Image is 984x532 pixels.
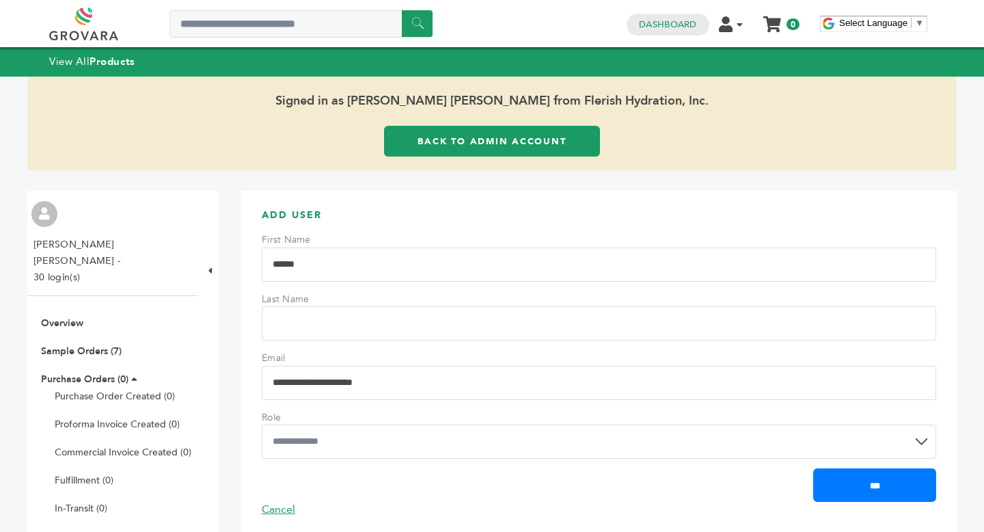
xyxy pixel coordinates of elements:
a: Overview [41,317,83,330]
a: Select Language​ [839,18,924,28]
span: ▼ [915,18,924,28]
a: Purchase Orders (0) [41,373,128,386]
a: Cancel [262,502,295,517]
a: Proforma Invoice Created (0) [55,418,180,431]
a: Purchase Order Created (0) [55,390,175,403]
span: 0 [787,18,799,30]
a: Fulfillment (0) [55,474,113,487]
a: View AllProducts [49,55,135,68]
strong: Products [90,55,135,68]
h3: Add User [262,209,936,232]
label: Last Name [262,293,357,306]
input: Search a product or brand... [169,10,433,38]
img: profile.png [31,201,57,227]
a: Dashboard [639,18,696,31]
a: Sample Orders (7) [41,345,122,358]
label: Email [262,351,357,365]
li: [PERSON_NAME] [PERSON_NAME] - 30 login(s) [33,237,194,286]
a: Commercial Invoice Created (0) [55,446,191,459]
a: In-Transit (0) [55,502,107,515]
a: Back to Admin Account [384,126,600,157]
a: My Cart [765,12,780,27]
label: Role [262,411,357,425]
span: Select Language [839,18,907,28]
label: First Name [262,233,357,247]
span: Signed in as [PERSON_NAME] [PERSON_NAME] from Flerish Hydration, Inc. [27,77,957,126]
